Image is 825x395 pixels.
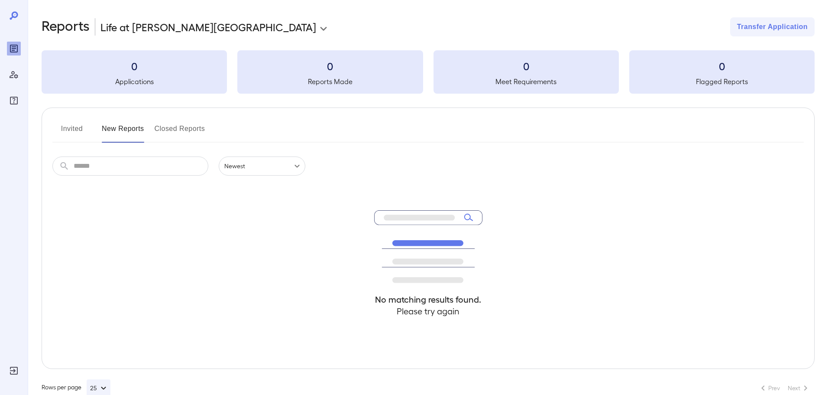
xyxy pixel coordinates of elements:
[52,122,91,143] button: Invited
[754,381,815,395] nav: pagination navigation
[434,76,619,87] h5: Meet Requirements
[629,59,815,73] h3: 0
[237,76,423,87] h5: Reports Made
[42,76,227,87] h5: Applications
[7,68,21,82] div: Manage Users
[155,122,205,143] button: Closed Reports
[374,305,482,317] h4: Please try again
[629,76,815,87] h5: Flagged Reports
[7,42,21,55] div: Reports
[219,157,305,176] div: Newest
[7,364,21,378] div: Log Out
[434,59,619,73] h3: 0
[42,59,227,73] h3: 0
[374,294,482,305] h4: No matching results found.
[100,20,316,34] p: Life at [PERSON_NAME][GEOGRAPHIC_DATA]
[42,17,90,36] h2: Reports
[7,94,21,108] div: FAQ
[102,122,144,143] button: New Reports
[237,59,423,73] h3: 0
[42,50,815,94] summary: 0Applications0Reports Made0Meet Requirements0Flagged Reports
[730,17,815,36] button: Transfer Application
